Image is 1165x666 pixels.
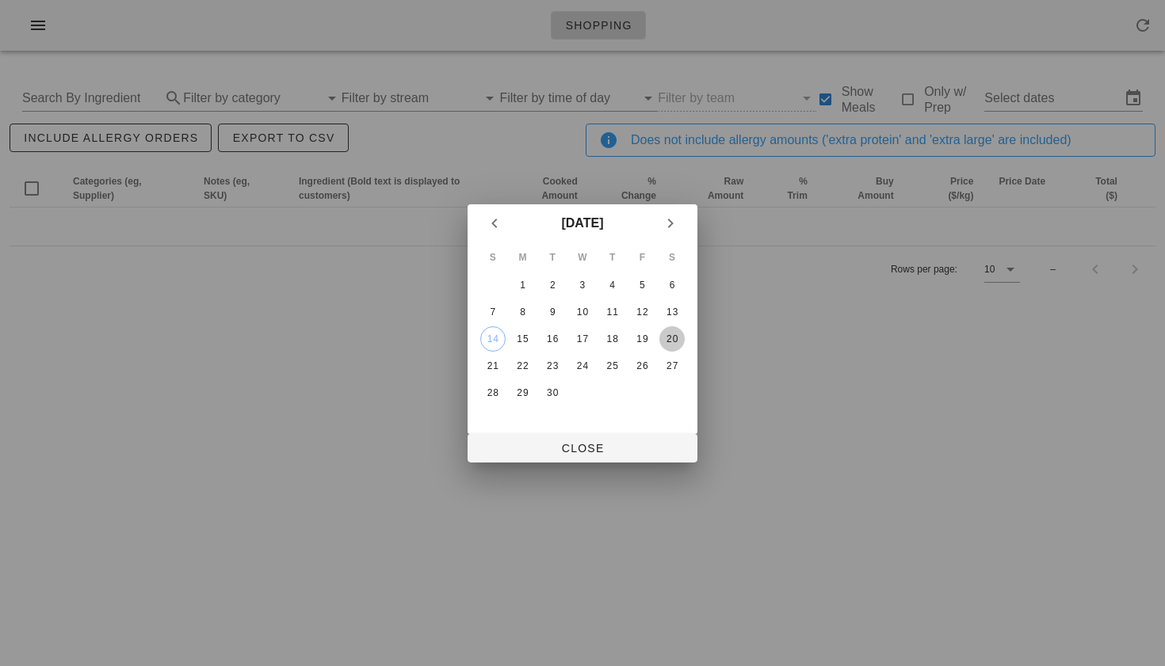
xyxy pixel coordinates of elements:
button: 19 [629,326,655,352]
button: Close [468,434,697,462]
div: 23 [540,360,565,371]
th: F [628,244,657,271]
button: 2 [540,272,565,298]
div: 10 [570,306,595,318]
div: 19 [629,333,655,344]
div: 27 [659,360,685,371]
button: 22 [510,353,536,379]
button: 27 [659,353,685,379]
div: 25 [600,360,625,371]
button: 14 [480,326,506,352]
button: 26 [629,353,655,379]
button: 30 [540,380,565,405]
div: 8 [510,306,536,318]
div: 21 [480,360,506,371]
div: 12 [629,306,655,318]
button: Next month [656,209,685,238]
div: 24 [570,360,595,371]
div: 18 [600,333,625,344]
span: Close [480,442,685,455]
div: 2 [540,280,565,291]
button: 13 [659,299,685,325]
div: 1 [510,280,536,291]
div: 22 [510,360,536,371]
div: 5 [629,280,655,291]
div: 6 [659,280,685,291]
button: 28 [480,380,506,405]
button: 24 [570,353,595,379]
button: 20 [659,326,685,352]
div: 7 [480,306,506,318]
button: 17 [570,326,595,352]
div: 3 [570,280,595,291]
div: 30 [540,387,565,398]
div: 14 [481,333,505,344]
th: M [509,244,537,271]
th: S [658,244,686,271]
button: 3 [570,272,595,298]
div: 26 [629,360,655,371]
button: 7 [480,299,506,325]
div: 11 [600,306,625,318]
button: 16 [540,326,565,352]
button: [DATE] [555,207,609,239]
button: 11 [600,299,625,325]
div: 9 [540,306,565,318]
th: W [568,244,597,271]
div: 28 [480,387,506,398]
th: T [538,244,567,271]
button: 18 [600,326,625,352]
button: 6 [659,272,685,298]
button: 25 [600,353,625,379]
button: 10 [570,299,595,325]
th: T [598,244,627,271]
button: Previous month [480,209,509,238]
button: 23 [540,353,565,379]
button: 15 [510,326,536,352]
button: 5 [629,272,655,298]
div: 17 [570,333,595,344]
th: S [479,244,507,271]
button: 29 [510,380,536,405]
button: 21 [480,353,506,379]
button: 12 [629,299,655,325]
button: 4 [600,272,625,298]
div: 4 [600,280,625,291]
div: 20 [659,333,685,344]
div: 16 [540,333,565,344]
div: 15 [510,333,536,344]
button: 1 [510,272,536,298]
button: 9 [540,299,565,325]
button: 8 [510,299,536,325]
div: 29 [510,387,536,398]
div: 13 [659,306,685,318]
